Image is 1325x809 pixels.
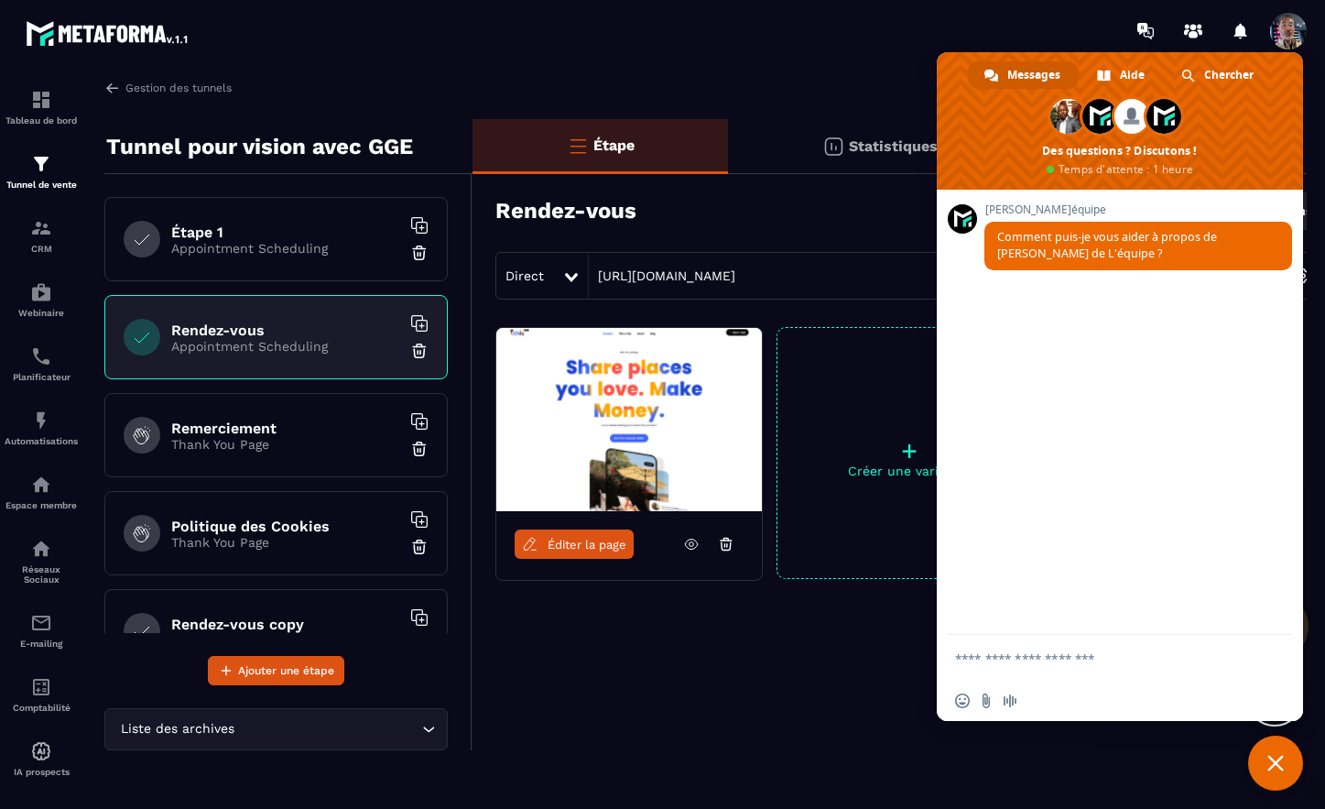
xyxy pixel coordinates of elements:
img: automations [30,474,52,496]
div: Search for option [104,708,448,750]
img: email [30,612,52,634]
span: Messages [1007,61,1060,89]
p: CRM [5,244,78,254]
p: Statistiques [849,137,938,155]
p: Comptabilité [5,703,78,713]
a: formationformationTunnel de vente [5,139,78,203]
img: automations [30,740,52,762]
span: Direct [505,268,544,283]
p: Appointment Scheduling [171,241,400,256]
span: Aide [1120,61,1145,89]
p: Appointment Scheduling [171,633,400,648]
img: formation [30,217,52,239]
a: accountantaccountantComptabilité [5,662,78,727]
h6: Remerciement [171,420,400,437]
span: Ajouter une étape [238,661,334,680]
span: Message audio [1003,694,1017,708]
p: Tunnel de vente [5,180,78,190]
h6: Rendez-vous [171,322,400,339]
a: Gestion des tunnels [104,80,232,96]
p: Tableau de bord [5,115,78,126]
a: automationsautomationsAutomatisations [5,396,78,460]
a: social-networksocial-networkRéseaux Sociaux [5,524,78,598]
p: E-mailing [5,639,78,649]
p: Webinaire [5,308,78,318]
a: Éditer la page [515,530,634,559]
img: formation [30,153,52,175]
img: arrow [104,80,121,96]
p: Tunnel pour vision avec GGE [106,128,413,165]
p: Réseaux Sociaux [5,564,78,585]
span: [PERSON_NAME]équipe [984,203,1292,216]
img: automations [30,410,52,432]
img: logo [26,16,190,49]
img: trash [410,244,429,262]
span: Envoyer un fichier [979,694,994,708]
img: image [496,328,762,511]
a: formationformationTableau de bord [5,75,78,139]
img: automations [30,281,52,303]
img: stats.20deebd0.svg [822,136,844,158]
img: scheduler [30,345,52,367]
img: trash [410,342,429,360]
a: formationformationCRM [5,203,78,268]
img: trash [410,440,429,458]
img: bars-o.4a397970.svg [567,135,589,157]
h6: Rendez-vous copy [171,616,400,633]
p: Planificateur [5,372,78,382]
a: schedulerschedulerPlanificateur [5,332,78,396]
h6: Politique des Cookies [171,518,400,535]
a: Aide [1081,61,1163,89]
span: Liste des archives [116,719,238,739]
p: Espace membre [5,500,78,510]
a: automationsautomationsWebinaire [5,268,78,332]
p: IA prospects [5,767,78,777]
p: Automatisations [5,436,78,446]
p: Créer une variation [777,464,1041,478]
img: setting-w.858f3a88.svg [1286,258,1320,293]
p: + [777,438,1041,464]
img: accountant [30,676,52,698]
p: Étape [593,137,635,154]
p: Thank You Page [171,535,400,550]
textarea: Entrez votre message... [955,635,1248,681]
p: Thank You Page [171,437,400,452]
span: Éditer la page [548,538,626,552]
a: automationsautomationsEspace membre [5,460,78,524]
input: Search for option [238,719,418,739]
a: Chercher [1165,61,1272,89]
span: Insérer un emoji [955,694,970,708]
img: trash [410,538,429,556]
p: Appointment Scheduling [171,339,400,354]
img: formation [30,89,52,111]
span: Comment puis-je vous aider à propos de [PERSON_NAME] de L'équipe ? [997,229,1217,261]
button: Ajouter une étape [208,656,344,685]
a: Messages [968,61,1079,89]
h6: Étape 1 [171,224,400,241]
a: [URL][DOMAIN_NAME] [589,268,735,283]
h3: Rendez-vous [495,198,636,224]
a: Fermer le chat [1248,736,1303,791]
img: social-network [30,538,52,560]
a: emailemailE-mailing [5,598,78,662]
span: Chercher [1204,61,1254,89]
